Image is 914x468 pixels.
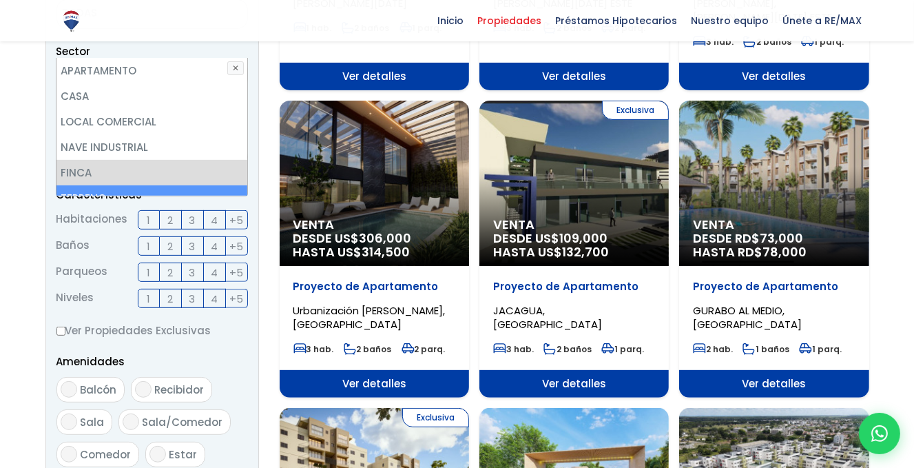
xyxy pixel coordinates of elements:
input: Balcón [61,381,77,398]
p: Proyecto de Apartamento [493,280,655,294]
img: Logo de REMAX [59,9,83,33]
span: Habitaciones [56,210,128,230]
span: 78,000 [762,243,807,261]
span: Ver detalles [280,63,469,90]
button: ✕ [227,61,244,75]
span: 132,700 [562,243,609,261]
span: 3 [189,212,196,229]
input: Sala [61,414,77,430]
span: 2 parq. [402,343,446,355]
span: +5 [229,238,243,255]
li: CASA [56,83,247,109]
span: 2 [167,264,173,281]
span: 1 parq. [601,343,644,355]
span: Propiedades [471,10,549,31]
span: Venta [293,218,455,232]
span: 3 hab. [493,343,534,355]
span: 4 [211,290,218,307]
span: Venta [493,218,655,232]
span: 3 [189,238,196,255]
span: 73,000 [760,230,803,247]
span: 1 [147,238,150,255]
span: Balcón [81,383,117,397]
a: Venta DESDE US$306,000 HASTA US$314,500 Proyecto de Apartamento Urbanización [PERSON_NAME], [GEOG... [280,101,469,398]
p: Proyecto de Apartamento [693,280,855,294]
li: APARTAMENTO [56,58,247,83]
span: 3 hab. [293,343,334,355]
span: Sector [56,44,91,59]
span: Exclusiva [602,101,669,120]
span: 1 [147,264,150,281]
span: 1 parq. [801,36,844,48]
span: Ver detalles [679,370,869,398]
span: +5 [229,212,243,229]
span: 2 baños [543,343,592,355]
span: 2 [167,212,173,229]
span: 2 [167,238,173,255]
span: 2 [167,290,173,307]
span: +5 [229,290,243,307]
span: 2 baños [344,343,392,355]
span: Nuestro equipo [685,10,776,31]
span: Sala [81,415,105,429]
a: Venta DESDE RD$73,000 HASTA RD$78,000 Proyecto de Apartamento GURABO AL MEDIO, [GEOGRAPHIC_DATA] ... [679,101,869,398]
span: Estar [169,447,198,462]
span: Venta [693,218,855,232]
span: Préstamos Hipotecarios [549,10,685,31]
input: Comedor [61,446,77,462]
span: 1 [147,212,150,229]
span: Parqueos [56,263,108,282]
span: 1 [147,290,150,307]
span: Niveles [56,289,94,308]
span: Ver detalles [479,370,669,398]
span: 2 baños [743,36,791,48]
input: Ver Propiedades Exclusivas [56,327,65,336]
span: Recibidor [155,383,205,397]
span: 4 [211,212,218,229]
span: 2 hab. [693,343,733,355]
span: 1 parq. [799,343,842,355]
span: HASTA US$ [293,245,455,259]
span: 3 [189,264,196,281]
span: DESDE RD$ [693,232,855,259]
label: Ver Propiedades Exclusivas [56,322,248,339]
span: +5 [229,264,243,281]
span: 3 [189,290,196,307]
span: Ver detalles [679,63,869,90]
input: Sala/Comedor [123,414,139,430]
span: DESDE US$ [293,232,455,259]
span: DESDE US$ [493,232,655,259]
p: Amenidades [56,353,248,370]
span: GURABO AL MEDIO, [GEOGRAPHIC_DATA] [693,303,802,332]
span: 109,000 [559,230,607,247]
li: LOCAL COMERCIAL [56,109,247,134]
span: 4 [211,238,218,255]
p: Proyecto de Apartamento [293,280,455,294]
li: NAVE INDUSTRIAL [56,134,247,160]
li: FINCA [56,160,247,185]
a: Exclusiva Venta DESDE US$109,000 HASTA US$132,700 Proyecto de Apartamento JACAGUA, [GEOGRAPHIC_DA... [479,101,669,398]
span: Exclusiva [402,408,469,427]
span: 4 [211,264,218,281]
span: Sala/Comedor [143,415,223,429]
span: Baños [56,236,90,256]
span: HASTA RD$ [693,245,855,259]
li: TERRENO [56,185,247,211]
span: Urbanización [PERSON_NAME], [GEOGRAPHIC_DATA] [293,303,446,332]
input: Recibidor [135,381,152,398]
span: HASTA US$ [493,245,655,259]
input: Estar [149,446,166,462]
span: 314,500 [362,243,411,261]
span: JACAGUA, [GEOGRAPHIC_DATA] [493,303,602,332]
span: 3 hab. [693,36,734,48]
span: Inicio [431,10,471,31]
span: Comedor [81,447,132,462]
span: Únete a RE/MAX [776,10,869,31]
span: Ver detalles [280,370,469,398]
span: 1 baños [742,343,789,355]
span: Ver detalles [479,63,669,90]
span: 306,000 [360,230,412,247]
